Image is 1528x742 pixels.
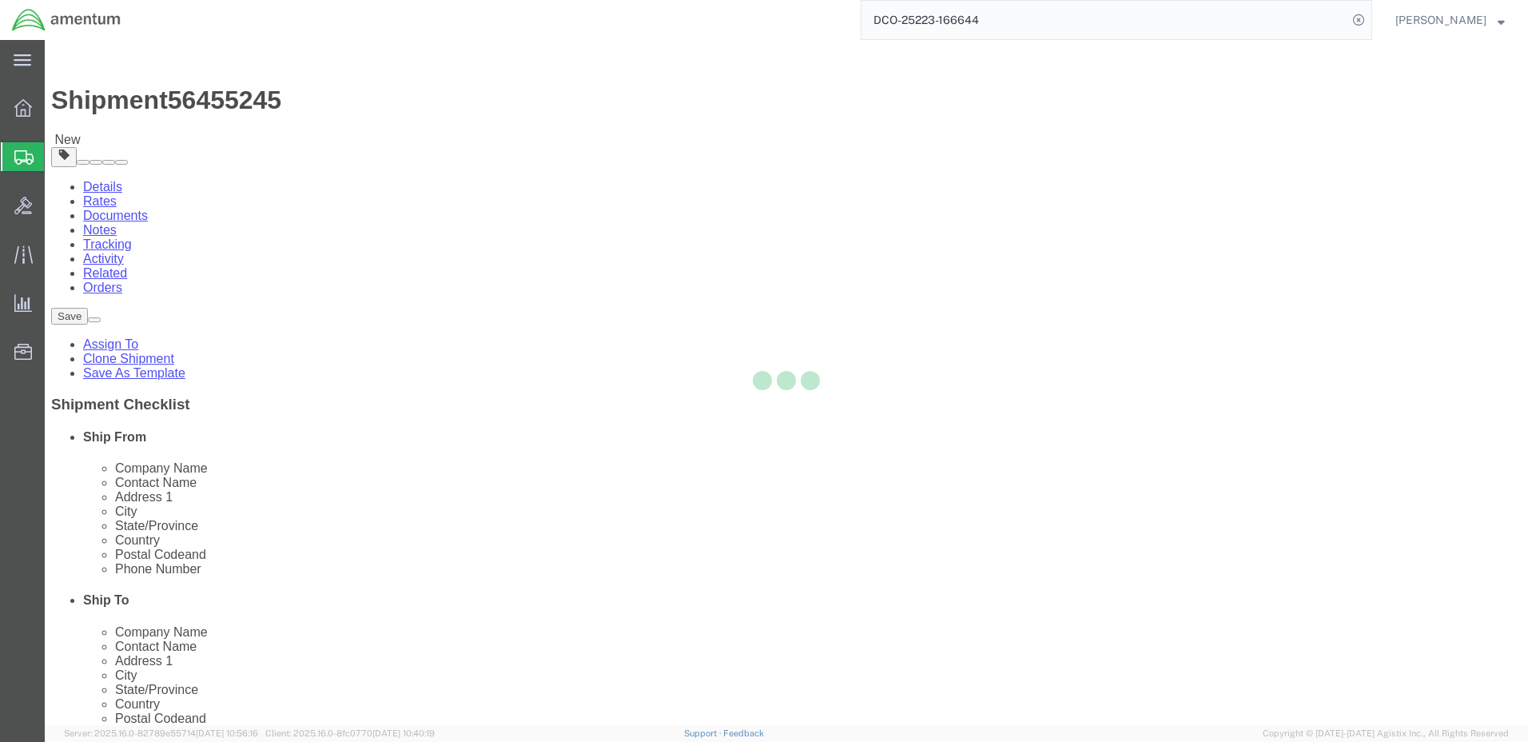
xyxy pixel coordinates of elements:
[1395,10,1506,30] button: [PERSON_NAME]
[64,728,258,738] span: Server: 2025.16.0-82789e55714
[372,728,435,738] span: [DATE] 10:40:19
[1263,727,1509,740] span: Copyright © [DATE]-[DATE] Agistix Inc., All Rights Reserved
[196,728,258,738] span: [DATE] 10:56:16
[861,1,1347,39] input: Search for shipment number, reference number
[265,728,435,738] span: Client: 2025.16.0-8fc0770
[723,728,764,738] a: Feedback
[1395,11,1486,29] span: Judy Smith
[684,728,724,738] a: Support
[11,8,121,32] img: logo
